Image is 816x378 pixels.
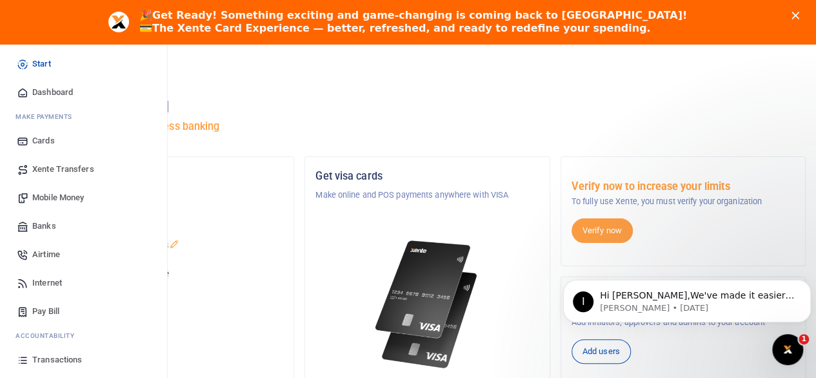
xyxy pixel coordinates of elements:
span: 1 [799,334,809,344]
img: xente-_physical_cards.png [372,233,483,377]
span: Mobile Money [32,191,84,204]
a: Banks [10,212,157,240]
a: Verify now [572,218,633,243]
b: Get Ready! Something exciting and game-changing is coming back to [GEOGRAPHIC_DATA]! [152,9,687,21]
h4: Hello [PERSON_NAME] [49,100,806,114]
span: Dashboard [32,86,73,99]
span: Cards [32,134,55,147]
h5: Verify now to increase your limits [572,180,795,193]
div: 🎉 💳 [139,9,687,35]
a: Airtime [10,240,157,269]
p: Innovation District Operations [60,239,283,252]
h5: UGX 3,121,382 [60,284,283,297]
h5: Organization [60,170,283,183]
iframe: Intercom notifications message [558,253,816,343]
a: Pay Bill [10,297,157,326]
span: Airtime [32,248,60,261]
b: The Xente Card Experience — better, refreshed, and ready to redefine your spending. [152,22,650,34]
p: To fully use Xente, you must verify your organization [572,195,795,208]
a: Dashboard [10,78,157,107]
span: Xente Transfers [32,163,94,176]
a: Transactions [10,346,157,374]
a: Add users [572,339,631,364]
p: INNOVATION VILLAGE [60,189,283,202]
span: Internet [32,277,62,289]
h5: Get visa cards [315,170,539,183]
h5: Welcome to better business banking [49,120,806,133]
p: Your current account balance [60,268,283,280]
p: Make online and POS payments anywhere with VISA [315,189,539,202]
span: ake Payments [22,112,72,121]
a: Internet [10,269,157,297]
span: Banks [32,220,56,233]
div: Close [791,12,804,19]
a: Xente Transfers [10,155,157,184]
a: Cards [10,127,157,155]
a: Mobile Money [10,184,157,212]
span: Start [32,58,51,70]
span: countability [25,331,74,341]
li: M [10,107,157,127]
img: Profile image for Aceng [108,12,129,32]
a: Start [10,50,157,78]
span: Pay Bill [32,305,59,318]
span: Transactions [32,353,82,366]
iframe: Intercom live chat [772,334,803,365]
li: Ac [10,326,157,346]
h5: Account [60,220,283,233]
